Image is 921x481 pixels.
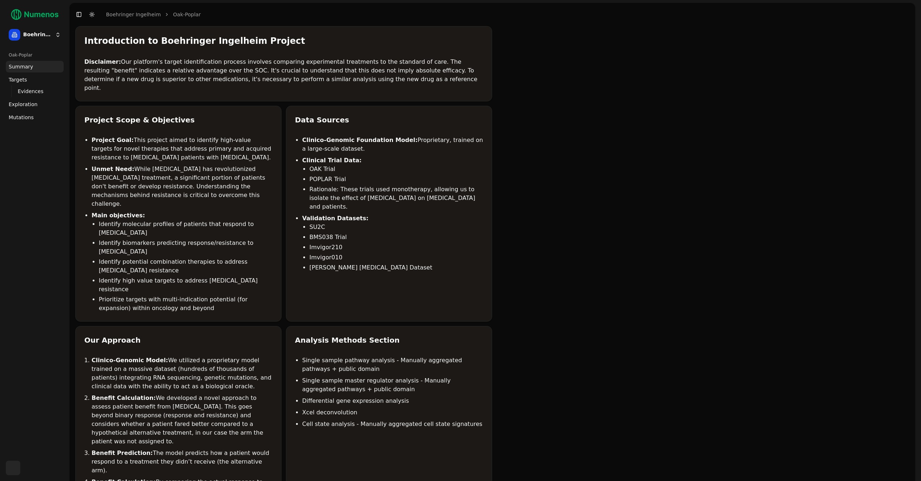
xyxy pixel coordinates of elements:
[106,11,161,18] a: Boehringer Ingelheim
[84,115,273,125] div: Project Scope & Objectives
[84,35,483,47] div: Introduction to Boehringer Ingelheim Project
[92,166,134,172] strong: Unmet Need:
[309,165,483,173] li: OAK Trial
[6,6,64,23] img: Numenos
[9,114,34,121] span: Mutations
[309,253,483,262] li: Imvigor010
[92,357,168,364] strong: Clinico-Genomic Model:
[99,258,273,275] li: Identify potential combination therapies to address [MEDICAL_DATA] resistance
[302,157,362,164] strong: Clinical Trial Data:
[15,86,55,96] a: Evidences
[6,61,64,72] a: Summary
[309,185,483,211] li: Rationale: These trials used monotherapy, allowing us to isolate the effect of [MEDICAL_DATA] on ...
[309,243,483,252] li: Imvigor210
[302,136,483,153] li: Proprietary, trained on a large-scale dataset.
[84,335,273,345] div: Our Approach
[309,175,483,184] li: POPLAR Trial
[99,220,273,237] li: Identify molecular profiles of patients that respond to [MEDICAL_DATA]
[92,449,153,456] strong: Benefit Prediction:
[106,11,201,18] nav: breadcrumb
[302,137,418,143] strong: Clinico-Genomic Foundation Model:
[302,408,483,417] li: Xcel deconvolution
[99,239,273,256] li: Identify biomarkers predicting response/resistance to [MEDICAL_DATA]
[173,11,200,18] a: Oak-Poplar
[9,101,38,108] span: Exploration
[9,76,27,83] span: Targets
[309,263,483,272] li: [PERSON_NAME] [MEDICAL_DATA] Dataset
[84,58,483,92] p: Our platform's target identification process involves comparing experimental treatments to the st...
[6,26,64,43] button: Boehringer Ingelheim
[309,233,483,242] li: BMS038 Trial
[302,356,483,373] li: Single sample pathway analysis - Manually aggregated pathways + public domain
[302,420,483,428] li: Cell state analysis - Manually aggregated cell state signatures
[18,88,43,95] span: Evidences
[295,335,483,345] div: Analysis Methods Section
[302,397,483,405] li: Differential gene expression analysis
[99,276,273,294] li: Identify high value targets to address [MEDICAL_DATA] resistance
[309,223,483,231] li: SU2C
[92,356,273,391] li: We utilized a proprietary model trained on a massive dataset (hundreds of thousands of patients) ...
[302,215,368,222] strong: Validation Datasets:
[6,99,64,110] a: Exploration
[6,74,64,85] a: Targets
[92,212,145,219] strong: Main objectives:
[92,137,134,143] strong: Project Goal:
[92,394,156,401] strong: Benefit Calculation:
[6,49,64,61] div: Oak-Poplar
[92,136,273,162] li: This project aimed to identify high-value targets for novel therapies that address primary and ac...
[84,58,121,65] strong: Disclaimer:
[295,115,483,125] div: Data Sources
[23,32,52,38] span: Boehringer Ingelheim
[92,165,273,208] li: While [MEDICAL_DATA] has revolutionized [MEDICAL_DATA] treatment, a significant portion of patien...
[9,63,33,70] span: Summary
[99,295,273,313] li: Prioritize targets with multi-indication potential (for expansion) within oncology and beyond
[302,376,483,394] li: Single sample master regulator analysis - Manually aggregated pathways + public domain
[92,449,273,475] li: The model predicts how a patient would respond to a treatment they didn’t receive (the alternativ...
[6,112,64,123] a: Mutations
[92,394,273,446] li: We developed a novel approach to assess patient benefit from [MEDICAL_DATA]. This goes beyond bin...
